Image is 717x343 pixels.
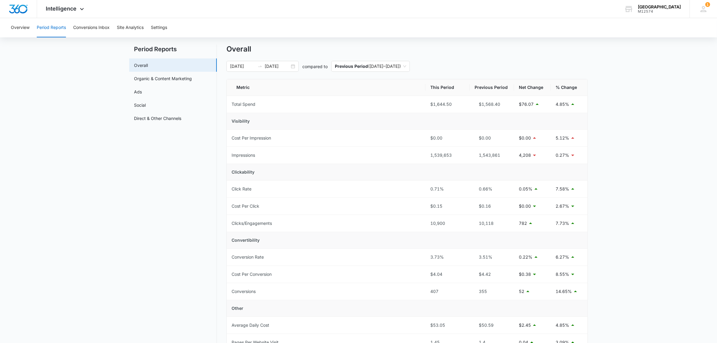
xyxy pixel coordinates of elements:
p: 52 [519,288,524,295]
div: $4.42 [475,271,509,278]
button: Conversions Inbox [73,18,110,37]
button: Site Analytics [117,18,144,37]
th: Metric [227,79,426,96]
div: 407 [430,288,465,295]
div: Conversion Rate [232,254,264,260]
p: 0.27% [556,152,569,159]
div: $0.00 [430,135,465,141]
div: Click Rate [232,186,251,192]
div: 10,118 [475,220,509,227]
button: Overview [11,18,30,37]
div: $53.05 [430,322,465,329]
td: Clickability [227,164,588,181]
span: Intelligence [46,5,77,12]
th: Previous Period [470,79,514,96]
p: 4,208 [519,152,531,159]
a: Social [134,102,146,108]
div: 3.73% [430,254,465,260]
p: $0.00 [519,203,531,209]
p: 6.27% [556,254,569,260]
p: 4.85% [556,322,569,329]
p: 0.22% [519,254,532,260]
div: $0.00 [475,135,509,141]
button: Period Reports [37,18,66,37]
p: compared to [302,63,328,70]
p: 782 [519,220,527,227]
span: 1 [705,2,710,7]
th: Net Change [514,79,551,96]
div: Average Daily Cost [232,322,269,329]
div: $50.59 [475,322,509,329]
input: Start date [230,63,255,70]
p: $0.38 [519,271,531,278]
td: Convertibility [227,232,588,249]
div: Impressions [232,152,255,159]
div: account id [638,9,681,14]
p: 2.67% [556,203,569,209]
td: Other [227,300,588,317]
a: Direct & Other Channels [134,115,181,121]
div: 1,539,653 [430,152,465,159]
div: $1,568.40 [475,101,509,108]
p: 8.55% [556,271,569,278]
p: 14.65% [556,288,572,295]
div: Cost Per Conversion [232,271,272,278]
div: account name [638,5,681,9]
button: Settings [151,18,167,37]
div: 1,543,861 [475,152,509,159]
a: Ads [134,89,142,95]
div: Cost Per Impression [232,135,271,141]
h1: Overall [226,45,251,54]
h2: Period Reports [129,45,217,54]
span: ( [DATE] – [DATE] ) [335,61,406,71]
p: 4.85% [556,101,569,108]
div: 355 [475,288,509,295]
div: 0.66% [475,186,509,192]
div: Total Spend [232,101,255,108]
p: $2.45 [519,322,531,329]
div: 3.51% [475,254,509,260]
div: Cost Per Click [232,203,259,209]
p: 5.12% [556,135,569,141]
div: Conversions [232,288,256,295]
div: 0.71% [430,186,465,192]
span: to [257,64,262,69]
td: Visibility [227,113,588,130]
p: 7.73% [556,220,569,227]
p: Previous Period [335,64,368,69]
p: $0.00 [519,135,531,141]
span: swap-right [257,64,262,69]
div: $0.16 [475,203,509,209]
input: End date [265,63,290,70]
div: Clicks/Engagements [232,220,272,227]
div: $1,644.50 [430,101,465,108]
p: 0.05% [519,186,532,192]
th: This Period [426,79,470,96]
a: Organic & Content Marketing [134,75,192,82]
a: Overall [134,62,148,68]
div: $0.15 [430,203,465,209]
p: 7.58% [556,186,569,192]
p: $76.07 [519,101,534,108]
th: % Change [551,79,588,96]
div: notifications count [705,2,710,7]
div: $4.04 [430,271,465,278]
div: 10,900 [430,220,465,227]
